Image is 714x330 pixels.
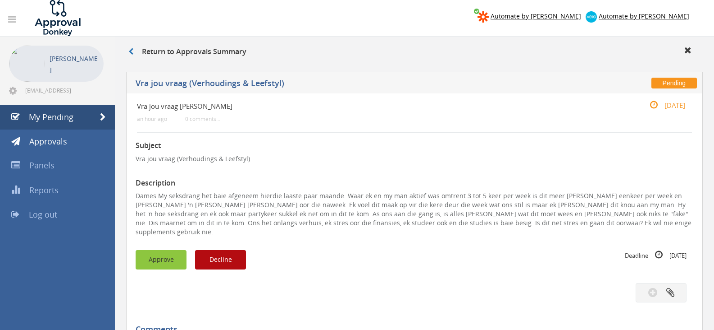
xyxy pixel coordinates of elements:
[640,100,685,110] small: [DATE]
[599,12,689,20] span: Automate by [PERSON_NAME]
[137,102,600,110] h4: Vra jou vraag [PERSON_NAME]
[491,12,581,20] span: Automate by [PERSON_NAME]
[586,11,597,23] img: xero-logo.png
[25,87,102,94] span: [EMAIL_ADDRESS][DOMAIN_NAME]
[29,160,55,171] span: Panels
[50,53,99,75] p: [PERSON_NAME]
[136,250,186,270] button: Approve
[195,250,246,270] button: Decline
[128,48,246,56] h3: Return to Approvals Summary
[29,209,57,220] span: Log out
[185,116,220,122] small: 0 comments...
[137,116,167,122] small: an hour ago
[136,191,693,237] p: Dames My seksdrang het baie afgeneem hierdie laaste paar maande. Waar ek en my man aktief was omt...
[136,79,528,90] h5: Vra jou vraag (Verhoudings & Leefstyl)
[625,250,687,260] small: Deadline [DATE]
[136,179,693,187] h3: Description
[478,11,489,23] img: zapier-logomark.png
[651,78,697,88] span: Pending
[136,142,693,150] h3: Subject
[29,112,73,122] span: My Pending
[136,154,693,163] p: Vra jou vraag (Verhoudings & Leefstyl)
[29,136,67,147] span: Approvals
[29,185,59,195] span: Reports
